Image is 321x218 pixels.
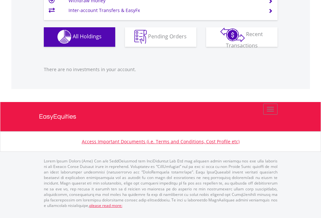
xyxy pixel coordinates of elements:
span: Recent Transactions [226,31,263,49]
span: Pending Orders [148,33,187,40]
button: Pending Orders [125,27,196,47]
img: transactions-zar-wht.png [220,28,245,42]
p: There are no investments in your account. [44,66,278,73]
span: All Holdings [73,33,102,40]
button: Recent Transactions [206,27,278,47]
p: Lorem Ipsum Dolors (Ame) Con a/e SeddOeiusmod tem InciDiduntut Lab Etd mag aliquaen admin veniamq... [44,158,278,208]
img: pending_instructions-wht.png [134,30,147,44]
img: holdings-wht.png [57,30,71,44]
td: Inter-account Transfers & EasyFx [68,6,260,15]
a: EasyEquities [39,102,282,131]
a: please read more: [89,203,122,208]
a: Access Important Documents (i.e. Terms and Conditions, Cost Profile etc) [82,138,240,145]
button: All Holdings [44,27,115,47]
